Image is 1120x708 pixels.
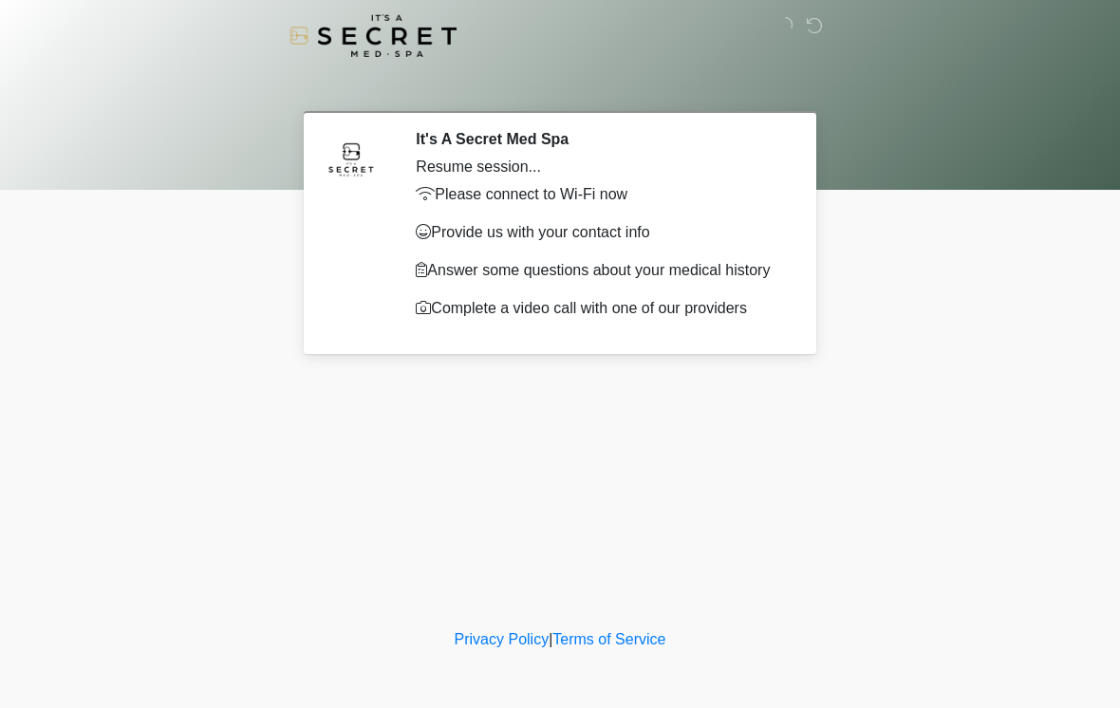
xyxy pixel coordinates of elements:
a: Terms of Service [552,631,665,647]
a: Privacy Policy [455,631,550,647]
p: Provide us with your contact info [416,221,783,244]
h1: ‎ ‎ [294,68,826,103]
a: | [549,631,552,647]
p: Answer some questions about your medical history [416,259,783,282]
img: It's A Secret Med Spa Logo [289,14,457,57]
img: Agent Avatar [323,130,380,187]
div: Resume session... [416,156,783,178]
p: Please connect to Wi-Fi now [416,183,783,206]
h2: It's A Secret Med Spa [416,130,783,148]
p: Complete a video call with one of our providers [416,297,783,320]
